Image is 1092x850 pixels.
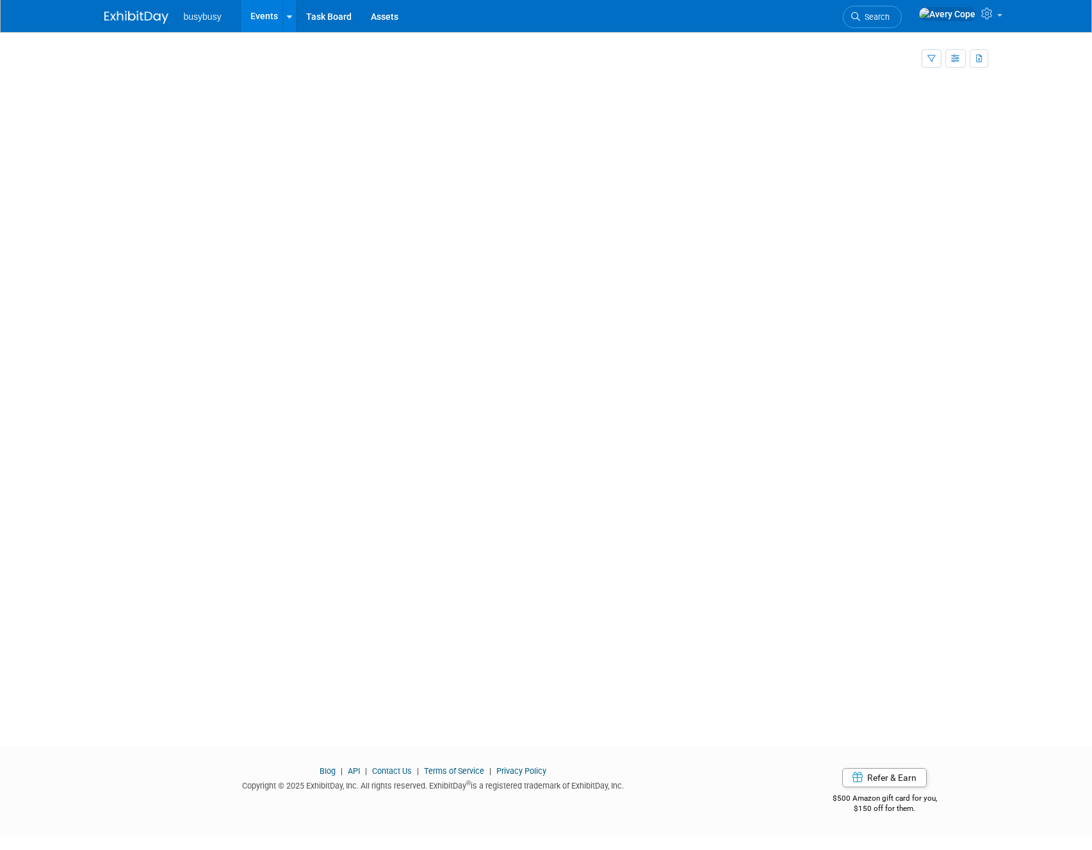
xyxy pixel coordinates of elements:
span: Search [860,12,890,22]
sup: ® [466,780,471,787]
span: | [414,766,422,776]
a: Refer & Earn [842,768,927,787]
a: Contact Us [372,766,412,776]
a: Search [843,6,902,28]
a: Blog [320,766,336,776]
div: $500 Amazon gift card for you, [781,785,988,814]
a: Privacy Policy [496,766,546,776]
img: Avery Cope [918,7,976,21]
span: | [338,766,346,776]
a: Terms of Service [424,766,484,776]
span: | [362,766,370,776]
a: API [348,766,360,776]
span: busybusy [184,12,222,22]
div: $150 off for them. [781,803,988,814]
div: Copyright © 2025 ExhibitDay, Inc. All rights reserved. ExhibitDay is a registered trademark of Ex... [104,777,763,792]
img: ExhibitDay [104,11,168,24]
span: | [486,766,494,776]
